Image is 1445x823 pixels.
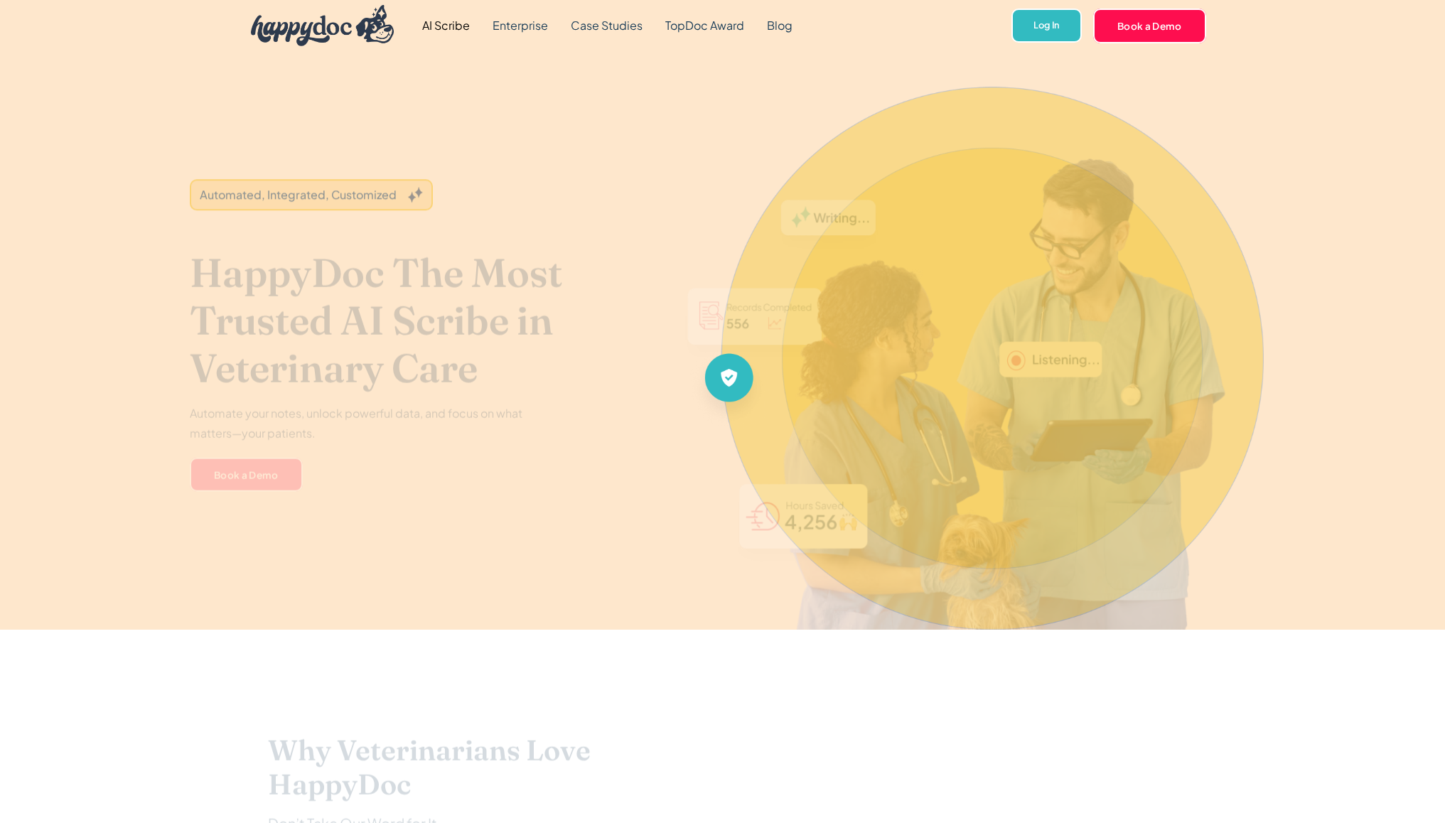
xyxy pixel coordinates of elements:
[1093,9,1206,43] a: Book a Demo
[251,5,394,46] img: HappyDoc Logo: A happy dog with his ear up, listening.
[190,249,670,392] h1: HappyDoc The Most Trusted AI Scribe in Veterinary Care
[1011,9,1082,43] a: Log In
[408,187,423,203] img: Grey sparkles.
[190,403,531,443] p: Automate your notes, unlock powerful data, and focus on what matters—your patients.
[240,1,394,50] a: home
[200,186,397,203] div: Automated, Integrated, Customized
[268,733,666,801] h2: Why Veterinarians Love HappyDoc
